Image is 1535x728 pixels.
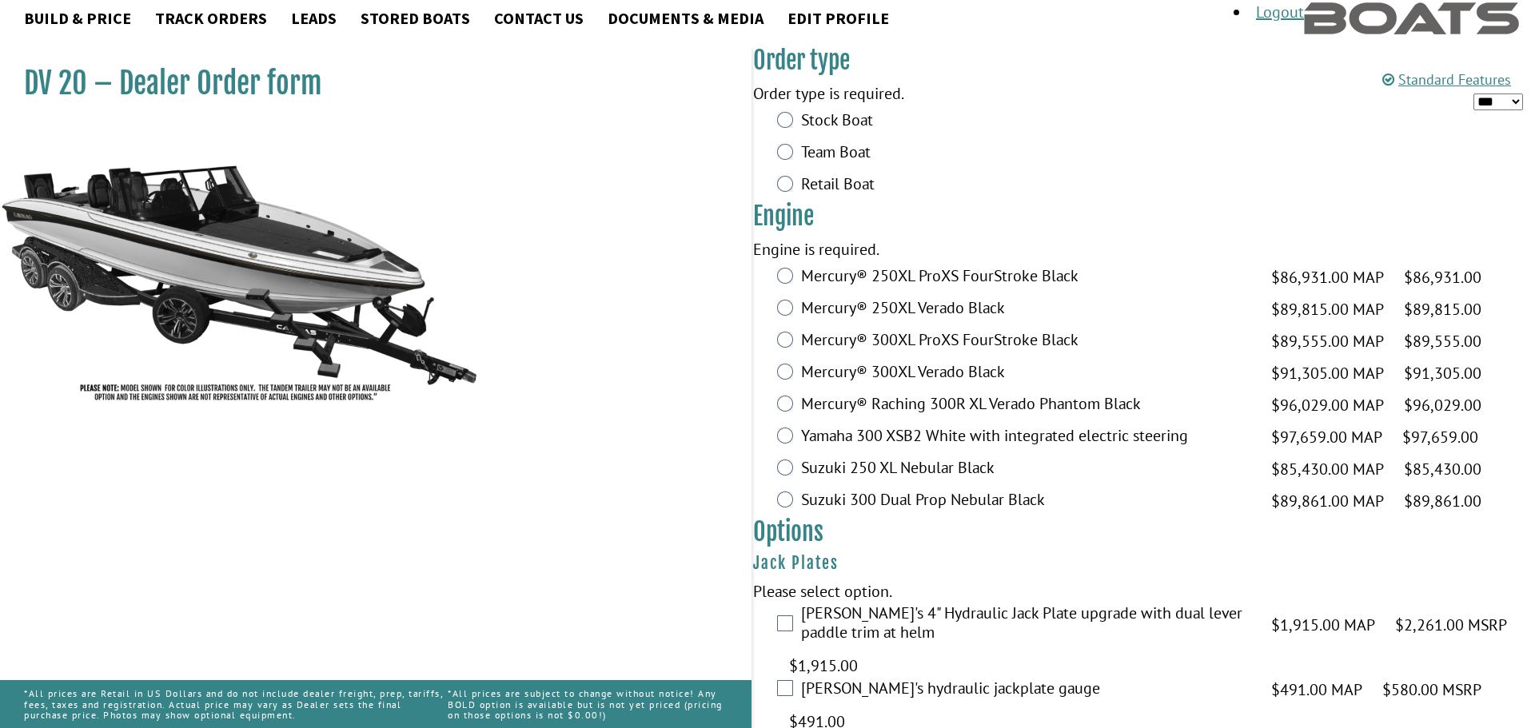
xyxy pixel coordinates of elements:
a: Track Orders [147,8,275,29]
a: Documents & Media [600,8,771,29]
div: Order type is required. [753,82,1535,105]
div: Engine is required. [753,237,1535,261]
label: Mercury® Raching 300R XL Verado Phantom Black [801,394,1251,417]
a: Contact Us [486,8,592,29]
label: [PERSON_NAME]'s 4" Hydraulic Jack Plate upgrade with dual lever paddle trim at helm [801,603,1251,646]
h3: Options [753,517,1535,547]
label: Retail Boat [801,174,1251,197]
label: Suzuki 300 Dual Prop Nebular Black [801,490,1251,513]
label: Mercury® 250XL ProXS FourStroke Black [801,266,1251,289]
a: Stored Boats [353,8,478,29]
label: Mercury® 300XL ProXS FourStroke Black [801,330,1251,353]
span: $97,659.00 [1402,425,1478,449]
label: Mercury® 300XL Verado Black [801,362,1251,385]
p: *All prices are Retail in US Dollars and do not include dealer freight, prep, tariffs, fees, taxe... [24,680,448,728]
span: $86,931.00 [1404,265,1481,289]
div: Please select option. [753,579,1535,603]
span: $91,305.00 MAP [1271,361,1384,385]
label: Mercury® 250XL Verado Black [801,298,1251,321]
label: Yamaha 300 XSB2 White with integrated electric steering [801,426,1251,449]
span: $85,430.00 [1404,457,1481,481]
h3: Engine [753,201,1535,231]
span: $89,861.00 MAP [1271,489,1384,513]
label: [PERSON_NAME]'s hydraulic jackplate gauge [801,678,1251,702]
span: $96,029.00 [1404,393,1481,417]
label: Team Boat [801,142,1251,165]
span: $89,555.00 MAP [1271,329,1384,353]
label: Stock Boat [801,110,1251,133]
a: Edit Profile [779,8,897,29]
span: $96,029.00 MAP [1271,393,1384,417]
a: Build & Price [16,8,139,29]
h1: DV 20 – Dealer Order form [24,66,712,101]
img: header-img-254127e0d71590253d4cf57f5b8b17b756bd278d0e62775bdf129cc0fd38fc60.png [1304,2,1519,34]
span: $89,815.00 MAP [1271,297,1384,321]
span: $89,555.00 [1404,329,1481,353]
span: $1,915.00 MAP [1271,613,1375,637]
span: $580.00 MSRP [1382,678,1481,702]
span: $491.00 MAP [1271,678,1362,702]
span: $97,659.00 MAP [1271,425,1382,449]
span: $85,430.00 MAP [1271,457,1384,481]
a: Leads [283,8,345,29]
p: *All prices are subject to change without notice! Any BOLD option is available but is not yet pri... [448,680,728,728]
label: Suzuki 250 XL Nebular Black [801,458,1251,481]
span: $2,261.00 MSRP [1395,613,1507,637]
span: $89,861.00 [1404,489,1481,513]
h3: Order type [753,46,1535,75]
span: $89,815.00 [1404,297,1481,321]
span: $91,305.00 [1404,361,1481,385]
span: $86,931.00 MAP [1271,265,1384,289]
a: Standard Features [1382,70,1511,89]
a: Logout [1256,2,1304,22]
h4: Jack Plates [753,553,1535,573]
span: $1,915.00 [789,654,858,678]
